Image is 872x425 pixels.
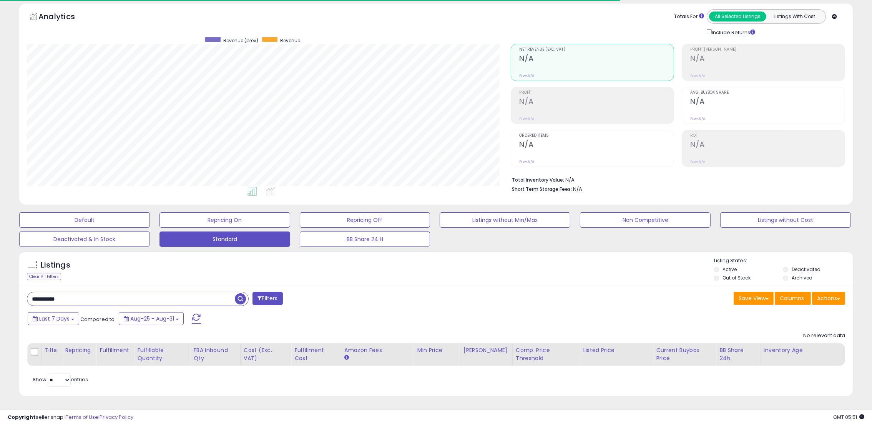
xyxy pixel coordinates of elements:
[252,292,282,305] button: Filters
[519,159,534,164] small: Prev: N/A
[519,73,534,78] small: Prev: N/A
[244,346,288,362] div: Cost (Exc. VAT)
[280,37,300,44] span: Revenue
[701,28,764,36] div: Include Returns
[519,134,674,138] span: Ordered Items
[766,12,823,21] button: Listings With Cost
[344,346,411,354] div: Amazon Fees
[573,185,582,193] span: N/A
[792,266,821,273] label: Deactivated
[41,260,70,271] h5: Listings
[8,413,36,421] strong: Copyright
[119,312,184,325] button: Aug-25 - Aug-31
[519,48,674,52] span: Net Revenue (Exc. VAT)
[294,346,338,362] div: Fulfillment Cost
[690,48,845,52] span: Profit [PERSON_NAME]
[780,294,804,302] span: Columns
[709,12,766,21] button: All Selected Listings
[45,346,58,354] div: Title
[100,346,131,354] div: Fulfillment
[28,312,79,325] button: Last 7 Days
[775,292,811,305] button: Columns
[512,175,839,184] li: N/A
[714,257,853,265] p: Listing States:
[519,91,674,95] span: Profit
[300,212,430,228] button: Repricing Off
[19,232,150,247] button: Deactivated & In Stock
[33,376,88,383] span: Show: entries
[519,140,674,150] h2: N/A
[690,91,845,95] span: Avg. Buybox Share
[519,97,674,107] h2: N/A
[66,413,98,421] a: Terms of Use
[690,116,705,121] small: Prev: N/A
[764,346,842,354] div: Inventory Age
[512,186,572,192] b: Short Term Storage Fees:
[690,54,845,64] h2: N/A
[723,275,751,281] label: Out of Stock
[8,414,133,421] div: seller snap | |
[193,346,237,362] div: FBA inbound Qty
[519,54,674,64] h2: N/A
[300,232,430,247] button: BB Share 24 H
[580,212,711,228] button: Non Competitive
[223,37,258,44] span: Revenue (prev)
[690,134,845,138] span: ROI
[674,13,704,20] div: Totals For
[159,232,290,247] button: Standard
[19,212,150,228] button: Default
[690,159,705,164] small: Prev: N/A
[792,275,812,281] label: Archived
[38,11,90,24] h5: Analytics
[100,413,133,421] a: Privacy Policy
[690,140,845,150] h2: N/A
[65,346,93,354] div: Repricing
[720,212,851,228] button: Listings without Cost
[833,413,864,421] span: 2025-09-10 05:51 GMT
[812,292,845,305] button: Actions
[803,332,845,339] div: No relevant data
[719,346,757,362] div: BB Share 24h.
[512,177,564,183] b: Total Inventory Value:
[417,346,457,354] div: Min Price
[516,346,576,362] div: Comp. Price Threshold
[583,346,649,354] div: Listed Price
[80,316,116,323] span: Compared to:
[463,346,509,354] div: [PERSON_NAME]
[137,346,187,362] div: Fulfillable Quantity
[39,315,70,322] span: Last 7 Days
[656,346,713,362] div: Current Buybox Price
[27,273,61,280] div: Clear All Filters
[344,354,349,361] small: Amazon Fees.
[734,292,774,305] button: Save View
[723,266,737,273] label: Active
[690,97,845,107] h2: N/A
[690,73,705,78] small: Prev: N/A
[159,212,290,228] button: Repricing On
[130,315,174,322] span: Aug-25 - Aug-31
[519,116,534,121] small: Prev: N/A
[440,212,570,228] button: Listings without Min/Max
